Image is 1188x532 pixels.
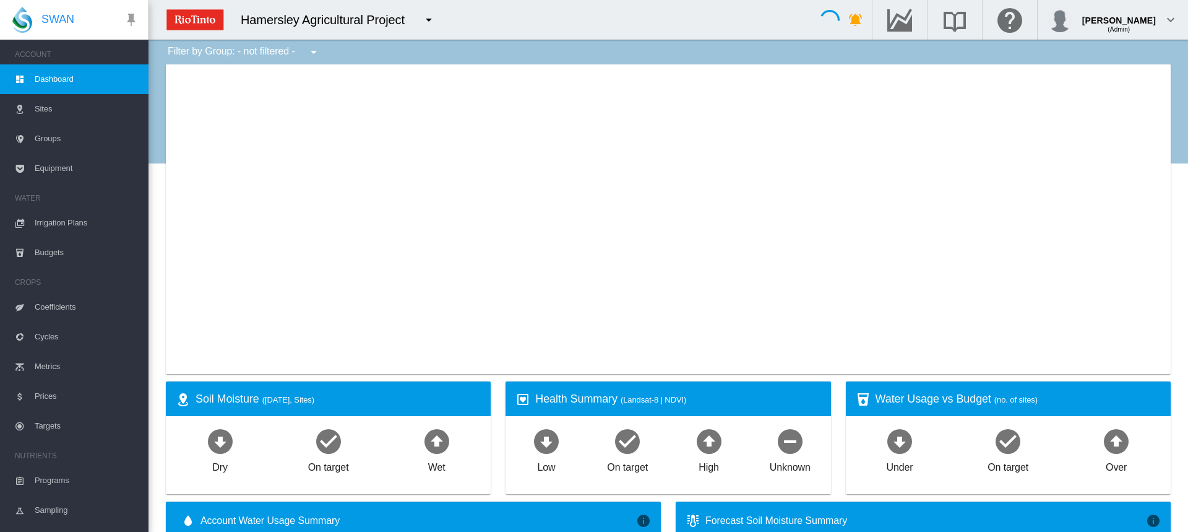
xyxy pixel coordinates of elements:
[699,456,719,474] div: High
[885,426,915,456] md-icon: icon-arrow-down-bold-circle
[301,40,326,64] button: icon-menu-down
[158,40,330,64] div: Filter by Group: - not filtered -
[35,124,139,154] span: Groups
[41,12,74,27] span: SWAN
[993,426,1023,456] md-icon: icon-checkbox-marked-circle
[848,12,863,27] md-icon: icon-bell-ring
[1082,9,1156,22] div: [PERSON_NAME]
[613,426,642,456] md-icon: icon-checkbox-marked-circle
[35,64,139,94] span: Dashboard
[1108,26,1130,33] span: (Admin)
[205,426,235,456] md-icon: icon-arrow-down-bold-circle
[35,495,139,525] span: Sampling
[35,382,139,411] span: Prices
[15,446,139,466] span: NUTRIENTS
[196,391,481,407] div: Soil Moisture
[15,273,139,292] span: CROPS
[694,426,724,456] md-icon: icon-arrow-up-bold-circle
[535,391,820,407] div: Health Summary
[262,395,314,404] span: ([DATE], Sites)
[12,7,32,33] img: SWAN-Landscape-Logo-Colour-drop.png
[35,352,139,382] span: Metrics
[515,392,530,407] md-icon: icon-heart-box-outline
[1101,426,1131,456] md-icon: icon-arrow-up-bold-circle
[35,466,139,495] span: Programs
[200,514,636,528] span: Account Water Usage Summary
[15,188,139,208] span: WATER
[35,94,139,124] span: Sites
[314,426,343,456] md-icon: icon-checkbox-marked-circle
[621,395,686,404] span: (Landsat-8 | NDVI)
[35,238,139,268] span: Budgets
[35,322,139,352] span: Cycles
[885,12,915,27] md-icon: Go to the Data Hub
[35,292,139,322] span: Coefficients
[1146,513,1161,528] md-icon: icon-information
[1106,456,1127,474] div: Over
[35,154,139,183] span: Equipment
[1048,7,1072,32] img: profile.jpg
[856,392,871,407] md-icon: icon-cup-water
[161,4,228,35] img: ZPXdBAAAAAElFTkSuQmCC
[428,456,445,474] div: Wet
[124,12,139,27] md-icon: icon-pin
[636,513,651,528] md-icon: icon-information
[15,45,139,64] span: ACCOUNT
[994,395,1038,404] span: (no. of sites)
[532,426,561,456] md-icon: icon-arrow-down-bold-circle
[308,456,349,474] div: On target
[421,12,436,27] md-icon: icon-menu-down
[770,456,811,474] div: Unknown
[181,513,196,528] md-icon: icon-water
[1163,12,1178,27] md-icon: icon-chevron-down
[775,426,805,456] md-icon: icon-minus-circle
[416,7,441,32] button: icon-menu-down
[686,513,700,528] md-icon: icon-thermometer-lines
[176,392,191,407] md-icon: icon-map-marker-radius
[876,391,1161,407] div: Water Usage vs Budget
[988,456,1028,474] div: On target
[212,456,228,474] div: Dry
[35,208,139,238] span: Irrigation Plans
[843,7,868,32] button: icon-bell-ring
[607,456,648,474] div: On target
[422,426,452,456] md-icon: icon-arrow-up-bold-circle
[241,11,416,28] div: Hamersley Agricultural Project
[306,45,321,59] md-icon: icon-menu-down
[537,456,555,474] div: Low
[887,456,913,474] div: Under
[705,514,1146,528] div: Forecast Soil Moisture Summary
[995,12,1025,27] md-icon: Click here for help
[940,12,970,27] md-icon: Search the knowledge base
[35,411,139,441] span: Targets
